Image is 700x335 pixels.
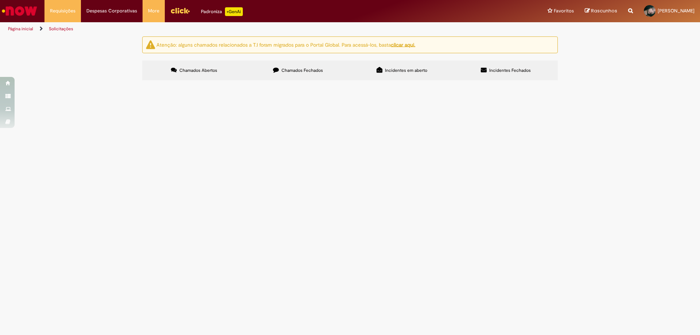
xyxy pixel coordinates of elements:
[391,41,415,48] a: clicar aqui.
[148,7,159,15] span: More
[86,7,137,15] span: Despesas Corporativas
[156,41,415,48] ng-bind-html: Atenção: alguns chamados relacionados a T.I foram migrados para o Portal Global. Para acessá-los,...
[225,7,243,16] p: +GenAi
[591,7,617,14] span: Rascunhos
[179,67,217,73] span: Chamados Abertos
[49,26,73,32] a: Solicitações
[201,7,243,16] div: Padroniza
[50,7,75,15] span: Requisições
[5,22,461,36] ul: Trilhas de página
[489,67,531,73] span: Incidentes Fechados
[554,7,574,15] span: Favoritos
[170,5,190,16] img: click_logo_yellow_360x200.png
[585,8,617,15] a: Rascunhos
[281,67,323,73] span: Chamados Fechados
[658,8,695,14] span: [PERSON_NAME]
[385,67,427,73] span: Incidentes em aberto
[1,4,38,18] img: ServiceNow
[8,26,33,32] a: Página inicial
